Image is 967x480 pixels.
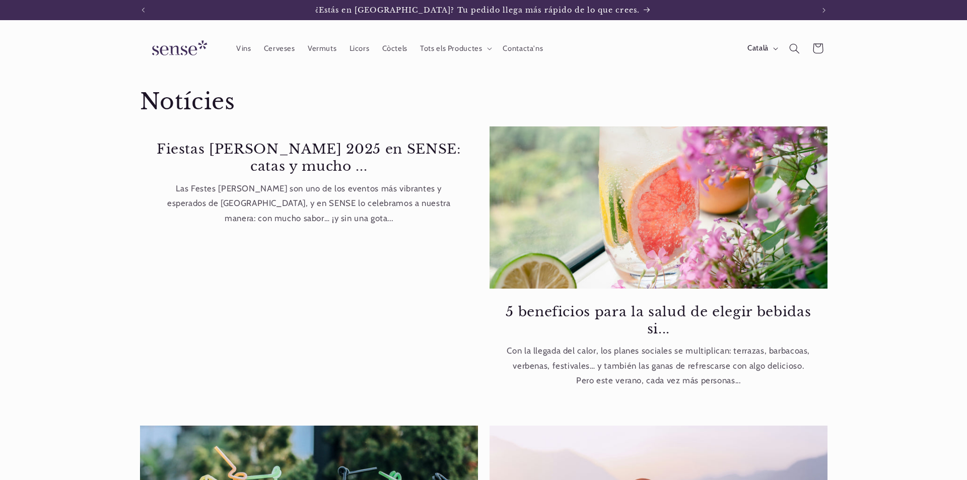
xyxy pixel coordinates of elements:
[420,44,482,53] span: Tots els Productes
[140,34,216,63] img: Sense
[376,37,414,59] a: Còctels
[747,43,769,54] span: Català
[264,44,295,53] span: Cerveses
[503,44,543,53] span: Contacta'ns
[315,6,640,15] span: ¿Estás en [GEOGRAPHIC_DATA]? Tu pedido llega más rápido de lo que crees.
[257,37,301,59] a: Cerveses
[236,44,251,53] span: Vins
[497,37,549,59] a: Contacta'ns
[301,37,343,59] a: Vermuts
[414,37,497,59] summary: Tots els Productes
[308,44,336,53] span: Vermuts
[343,37,376,59] a: Licors
[156,141,462,175] a: Fiestas [PERSON_NAME] 2025 en SENSE: catas y mucho ...
[741,38,783,58] button: Català
[140,88,827,116] h1: Notícies
[136,30,220,67] a: Sense
[783,37,806,60] summary: Cerca
[382,44,407,53] span: Còctels
[350,44,370,53] span: Licors
[506,303,812,337] a: 5 beneficios para la salud de elegir bebidas si...
[230,37,257,59] a: Vins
